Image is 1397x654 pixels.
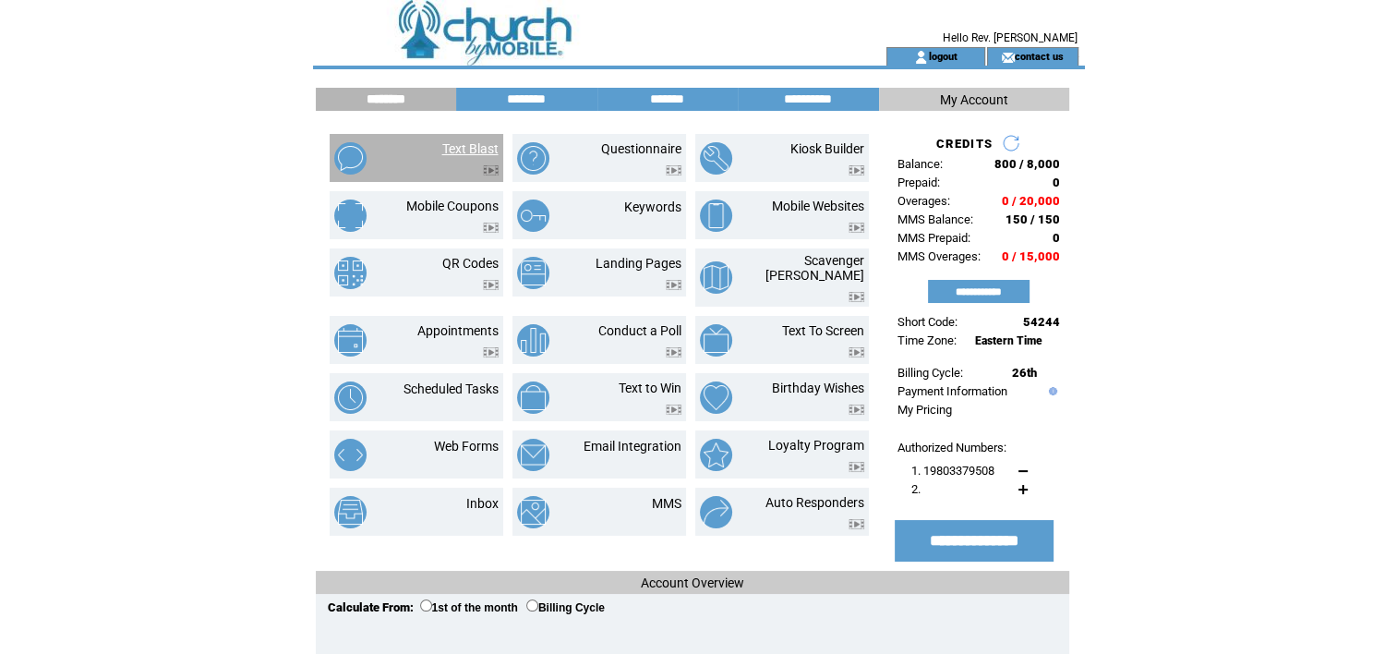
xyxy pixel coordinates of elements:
[700,439,732,471] img: loyalty-program.png
[334,257,367,289] img: qr-codes.png
[619,381,681,395] a: Text to Win
[849,347,864,357] img: video.png
[652,496,681,511] a: MMS
[700,496,732,528] img: auto-responders.png
[526,601,605,614] label: Billing Cycle
[517,439,549,471] img: email-integration.png
[849,405,864,415] img: video.png
[928,50,957,62] a: logout
[417,323,499,338] a: Appointments
[442,256,499,271] a: QR Codes
[897,249,981,263] span: MMS Overages:
[517,200,549,232] img: keywords.png
[334,381,367,414] img: scheduled-tasks.png
[1015,50,1064,62] a: contact us
[1053,231,1060,245] span: 0
[943,31,1078,44] span: Hello Rev. [PERSON_NAME]
[700,324,732,357] img: text-to-screen.png
[897,366,963,380] span: Billing Cycle:
[334,200,367,232] img: mobile-coupons.png
[598,323,681,338] a: Conduct a Poll
[1006,212,1060,226] span: 150 / 150
[772,381,864,395] a: Birthday Wishes
[517,257,549,289] img: landing-pages.png
[334,142,367,175] img: text-blast.png
[334,496,367,528] img: inbox.png
[897,441,1006,454] span: Authorized Numbers:
[624,200,681,214] a: Keywords
[641,575,744,590] span: Account Overview
[466,496,499,511] a: Inbox
[517,142,549,175] img: questionnaire.png
[897,176,940,189] span: Prepaid:
[700,142,732,175] img: kiosk-builder.png
[849,519,864,529] img: video.png
[483,165,499,176] img: video.png
[975,334,1042,347] span: Eastern Time
[584,439,681,454] a: Email Integration
[1012,366,1037,380] span: 26th
[765,495,864,510] a: Auto Responders
[914,50,928,65] img: account_icon.gif
[666,280,681,290] img: video.png
[897,403,952,417] a: My Pricing
[328,600,414,614] span: Calculate From:
[483,347,499,357] img: video.png
[1002,249,1060,263] span: 0 / 15,000
[700,381,732,414] img: birthday-wishes.png
[897,315,957,329] span: Short Code:
[700,200,732,232] img: mobile-websites.png
[1001,50,1015,65] img: contact_us_icon.gif
[334,439,367,471] img: web-forms.png
[601,141,681,156] a: Questionnaire
[897,333,957,347] span: Time Zone:
[666,165,681,176] img: video.png
[765,253,864,283] a: Scavenger [PERSON_NAME]
[1002,194,1060,208] span: 0 / 20,000
[849,292,864,302] img: video.png
[666,405,681,415] img: video.png
[897,231,970,245] span: MMS Prepaid:
[1044,387,1057,395] img: help.gif
[782,323,864,338] a: Text To Screen
[849,462,864,472] img: video.png
[517,496,549,528] img: mms.png
[526,599,538,612] input: Billing Cycle
[911,482,921,496] span: 2.
[936,137,993,151] span: CREDITS
[517,324,549,357] img: conduct-a-poll.png
[334,324,367,357] img: appointments.png
[897,212,973,226] span: MMS Balance:
[768,438,864,453] a: Loyalty Program
[517,381,549,414] img: text-to-win.png
[442,141,499,156] a: Text Blast
[1023,315,1060,329] span: 54244
[434,439,499,454] a: Web Forms
[897,384,1007,398] a: Payment Information
[790,141,864,156] a: Kiosk Builder
[403,381,499,396] a: Scheduled Tasks
[420,599,432,612] input: 1st of the month
[849,223,864,233] img: video.png
[772,199,864,213] a: Mobile Websites
[940,92,1008,107] span: My Account
[911,464,994,478] span: 1. 19803379508
[483,280,499,290] img: video.png
[406,199,499,213] a: Mobile Coupons
[483,223,499,233] img: video.png
[897,157,943,171] span: Balance:
[700,261,732,294] img: scavenger-hunt.png
[1053,176,1060,189] span: 0
[849,165,864,176] img: video.png
[666,347,681,357] img: video.png
[994,157,1060,171] span: 800 / 8,000
[596,256,681,271] a: Landing Pages
[897,194,950,208] span: Overages:
[420,601,518,614] label: 1st of the month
